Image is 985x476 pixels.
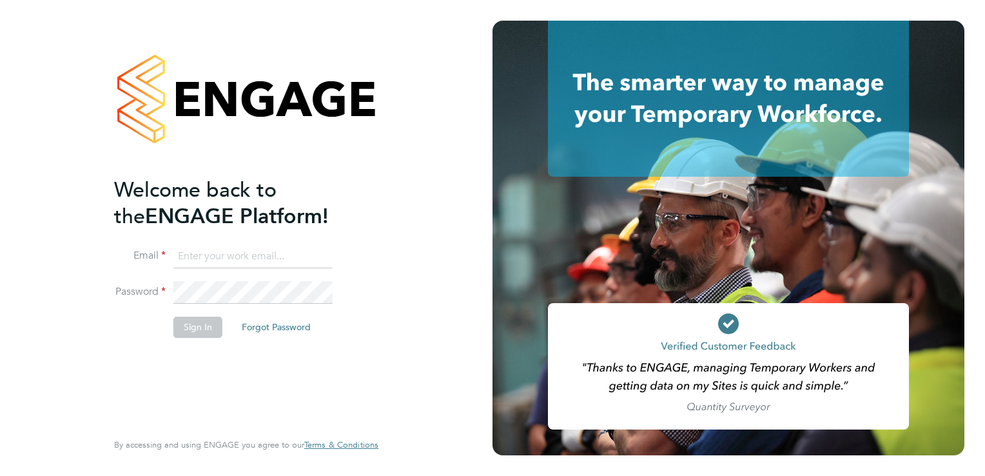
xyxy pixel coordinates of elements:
button: Sign In [173,317,222,337]
input: Enter your work email... [173,245,333,268]
label: Email [114,249,166,263]
span: Terms & Conditions [304,439,378,450]
label: Password [114,285,166,299]
span: By accessing and using ENGAGE you agree to our [114,439,378,450]
a: Terms & Conditions [304,440,378,450]
button: Forgot Password [231,317,321,337]
h2: ENGAGE Platform! [114,177,366,230]
span: Welcome back to the [114,177,277,229]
